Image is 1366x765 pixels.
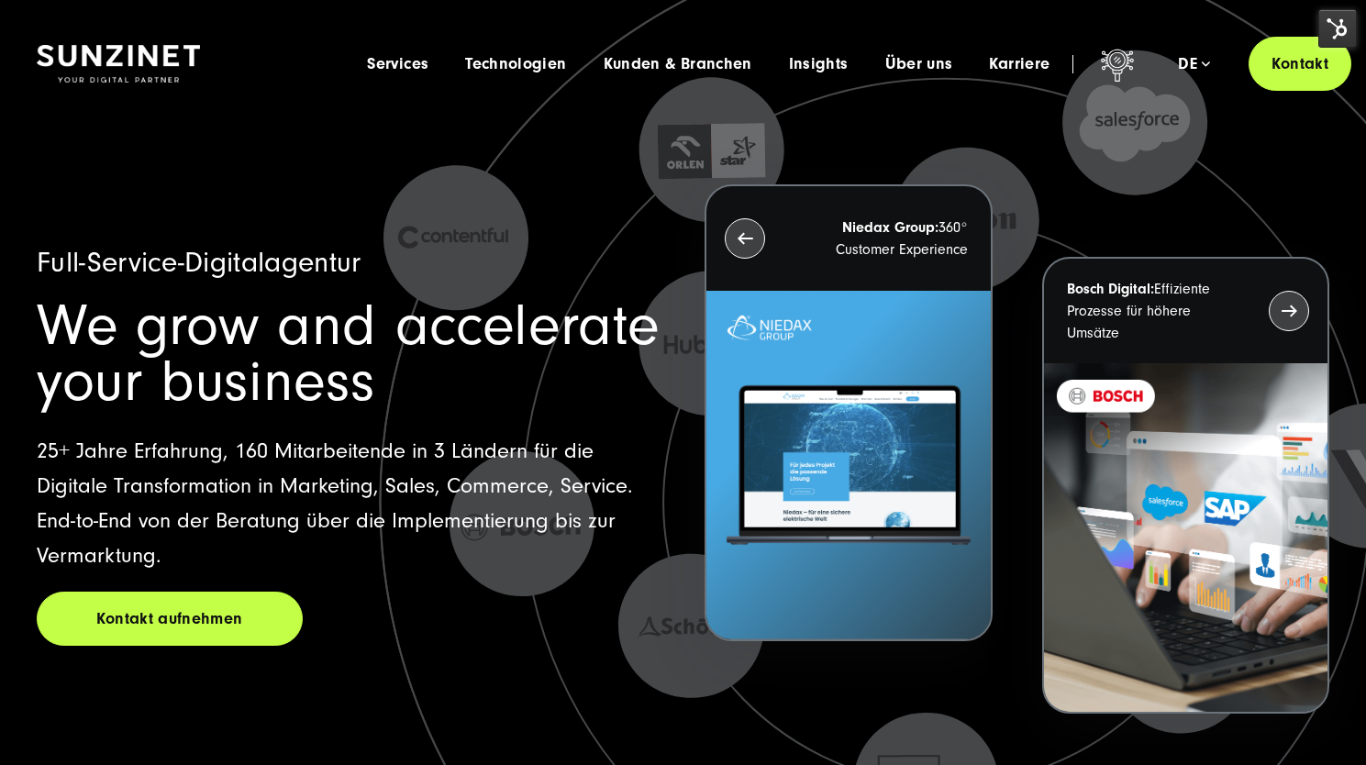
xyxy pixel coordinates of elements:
a: Kontakt [1249,37,1351,91]
a: Insights [789,55,849,73]
span: Full-Service-Digitalagentur [37,246,361,279]
a: Technologien [465,55,566,73]
p: 360° Customer Experience [798,216,967,261]
div: de [1178,55,1210,73]
img: SUNZINET Full Service Digital Agentur [37,45,200,83]
a: Kontakt aufnehmen [37,592,303,646]
a: Kunden & Branchen [604,55,752,73]
button: Bosch Digital:Effiziente Prozesse für höhere Umsätze BOSCH - Kundeprojekt - Digital Transformatio... [1042,257,1329,714]
a: Karriere [989,55,1049,73]
img: BOSCH - Kundeprojekt - Digital Transformation Agentur SUNZINET [1044,363,1327,712]
strong: Bosch Digital: [1067,281,1154,297]
a: Über uns [885,55,953,73]
button: Niedax Group:360° Customer Experience Letztes Projekt von Niedax. Ein Laptop auf dem die Niedax W... [705,184,992,641]
p: Effiziente Prozesse für höhere Umsätze [1067,278,1236,344]
img: HubSpot Tools-Menüschalter [1318,9,1357,48]
span: We grow and accelerate your business [37,293,660,415]
p: 25+ Jahre Erfahrung, 160 Mitarbeitende in 3 Ländern für die Digitale Transformation in Marketing,... [37,434,661,573]
strong: Niedax Group: [842,219,938,236]
img: Letztes Projekt von Niedax. Ein Laptop auf dem die Niedax Website geöffnet ist, auf blauem Hinter... [706,291,990,639]
a: Services [367,55,428,73]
